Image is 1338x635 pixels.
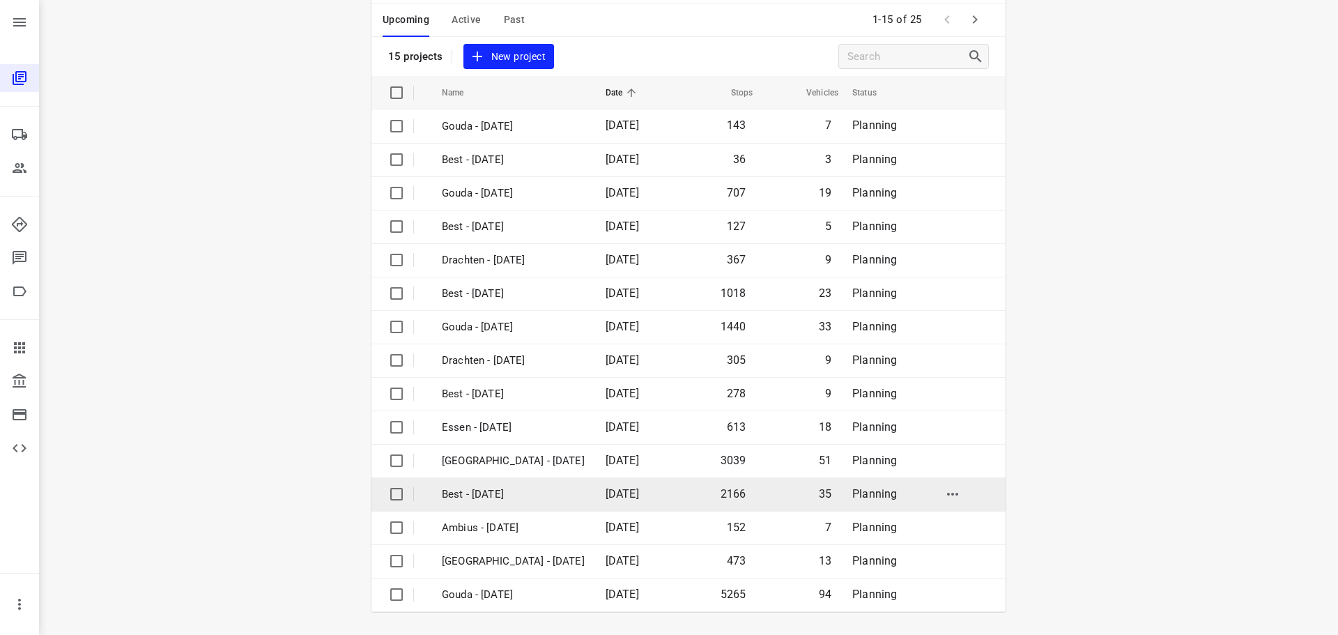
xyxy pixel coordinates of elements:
span: [DATE] [606,153,639,166]
span: Planning [852,554,897,567]
button: New project [463,44,554,70]
span: Status [852,84,895,101]
span: 35 [819,487,831,500]
span: Planning [852,118,897,132]
span: Planning [852,220,897,233]
span: [DATE] [606,487,639,500]
span: 473 [727,554,746,567]
p: Best - [DATE] [442,386,585,402]
span: 7 [825,521,831,534]
span: Planning [852,320,897,333]
p: Drachten - [DATE] [442,252,585,268]
span: Planning [852,454,897,467]
span: Past [504,11,525,29]
span: Planning [852,521,897,534]
span: Planning [852,253,897,266]
span: Active [452,11,481,29]
span: [DATE] [606,387,639,400]
p: 15 projects [388,50,443,63]
span: Vehicles [788,84,838,101]
p: Best - [DATE] [442,286,585,302]
span: Stops [713,84,753,101]
span: [DATE] [606,353,639,367]
span: 5 [825,220,831,233]
input: Search projects [847,46,967,68]
span: 1-15 of 25 [867,5,928,35]
span: Next Page [961,6,989,33]
span: [DATE] [606,320,639,333]
span: 367 [727,253,746,266]
span: Planning [852,387,897,400]
span: 143 [727,118,746,132]
span: 3039 [721,454,746,467]
span: 18 [819,420,831,434]
span: [DATE] [606,420,639,434]
span: Previous Page [933,6,961,33]
p: Best - [DATE] [442,152,585,168]
span: Date [606,84,641,101]
span: 613 [727,420,746,434]
span: 36 [733,153,746,166]
span: 1440 [721,320,746,333]
span: [DATE] [606,118,639,132]
span: 33 [819,320,831,333]
span: 94 [819,588,831,601]
span: [DATE] [606,588,639,601]
div: Search [967,48,988,65]
span: Upcoming [383,11,429,29]
span: 707 [727,186,746,199]
span: 23 [819,286,831,300]
p: Best - [DATE] [442,219,585,235]
span: Planning [852,588,897,601]
span: Planning [852,487,897,500]
p: Antwerpen - Monday [442,553,585,569]
span: [DATE] [606,253,639,266]
span: 152 [727,521,746,534]
p: Gouda - [DATE] [442,185,585,201]
span: Planning [852,353,897,367]
p: Gouda - Monday [442,587,585,603]
p: Best - [DATE] [442,487,585,503]
span: 3 [825,153,831,166]
p: Essen - [DATE] [442,420,585,436]
p: Ambius - Monday [442,520,585,536]
span: 278 [727,387,746,400]
span: Planning [852,286,897,300]
span: 9 [825,253,831,266]
span: 5265 [721,588,746,601]
p: Gouda - [DATE] [442,118,585,135]
span: 1018 [721,286,746,300]
span: [DATE] [606,286,639,300]
span: [DATE] [606,521,639,534]
span: 9 [825,387,831,400]
p: [GEOGRAPHIC_DATA] - [DATE] [442,453,585,469]
p: Gouda - [DATE] [442,319,585,335]
span: New project [472,48,546,66]
span: 2166 [721,487,746,500]
span: 127 [727,220,746,233]
span: Name [442,84,482,101]
span: [DATE] [606,554,639,567]
span: 13 [819,554,831,567]
span: 51 [819,454,831,467]
span: 19 [819,186,831,199]
span: 9 [825,353,831,367]
span: Planning [852,153,897,166]
span: Planning [852,186,897,199]
span: 7 [825,118,831,132]
span: [DATE] [606,186,639,199]
span: [DATE] [606,454,639,467]
span: [DATE] [606,220,639,233]
p: Drachten - [DATE] [442,353,585,369]
span: Planning [852,420,897,434]
span: 305 [727,353,746,367]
